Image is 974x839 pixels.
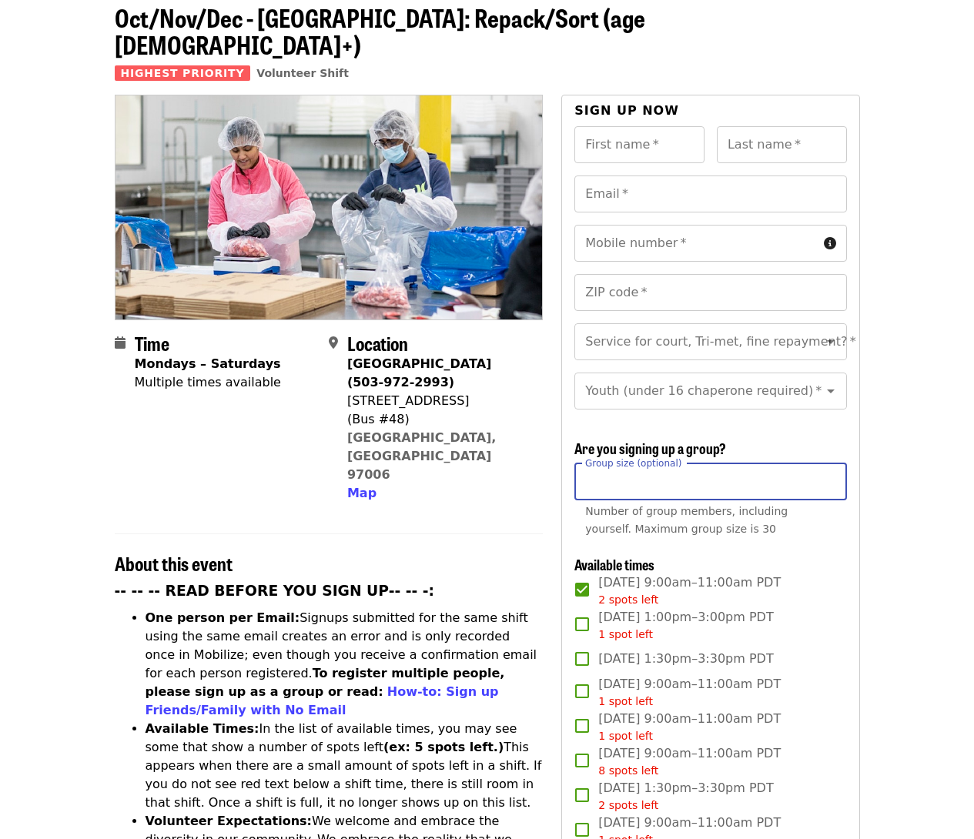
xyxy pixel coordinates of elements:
[347,410,531,429] div: (Bus #48)
[146,610,300,625] strong: One person per Email:
[598,730,653,742] span: 1 spot left
[135,373,281,392] div: Multiple times available
[598,710,781,744] span: [DATE] 9:00am–11:00am PDT
[574,225,817,262] input: Mobile number
[574,126,705,163] input: First name
[115,95,543,319] img: Oct/Nov/Dec - Beaverton: Repack/Sort (age 10+) organized by Oregon Food Bank
[574,463,846,500] input: [object Object]
[598,695,653,707] span: 1 spot left
[347,484,377,503] button: Map
[146,721,259,736] strong: Available Times:
[598,744,781,779] span: [DATE] 9:00am–11:00am PDT
[146,666,505,699] strong: To register multiple people, please sign up as a group or read:
[146,609,544,720] li: Signups submitted for the same shift using the same email creates an error and is only recorded o...
[598,650,773,668] span: [DATE] 1:30pm–3:30pm PDT
[585,505,788,535] span: Number of group members, including yourself. Maximum group size is 30
[115,550,233,577] span: About this event
[824,236,836,251] i: circle-info icon
[598,628,653,640] span: 1 spot left
[574,274,846,311] input: ZIP code
[347,392,531,410] div: [STREET_ADDRESS]
[574,175,846,212] input: Email
[135,356,281,371] strong: Mondays – Saturdays
[115,65,251,81] span: Highest Priority
[146,684,499,717] a: How-to: Sign up Friends/Family with No Email
[574,103,679,118] span: Sign up now
[598,675,781,710] span: [DATE] 9:00am–11:00am PDT
[135,329,169,356] span: Time
[347,486,377,500] span: Map
[115,583,435,599] strong: -- -- -- READ BEFORE YOU SIGN UP-- -- -:
[574,438,726,458] span: Are you signing up a group?
[574,554,654,574] span: Available times
[598,573,781,608] span: [DATE] 9:00am–11:00am PDT
[598,779,773,814] span: [DATE] 1:30pm–3:30pm PDT
[256,67,349,79] a: Volunteer Shift
[329,336,338,350] i: map-marker-alt icon
[383,740,504,754] strong: (ex: 5 spots left.)
[717,126,847,163] input: Last name
[146,720,544,812] li: In the list of available times, you may see some that show a number of spots left This appears wh...
[585,457,681,468] span: Group size (optional)
[598,799,658,811] span: 2 spots left
[146,814,313,828] strong: Volunteer Expectations:
[598,593,658,606] span: 2 spots left
[820,331,842,353] button: Open
[347,329,408,356] span: Location
[347,430,497,482] a: [GEOGRAPHIC_DATA], [GEOGRAPHIC_DATA] 97006
[347,356,491,389] strong: [GEOGRAPHIC_DATA] (503-972-2993)
[820,380,842,402] button: Open
[115,336,126,350] i: calendar icon
[598,608,773,643] span: [DATE] 1:00pm–3:00pm PDT
[598,764,658,777] span: 8 spots left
